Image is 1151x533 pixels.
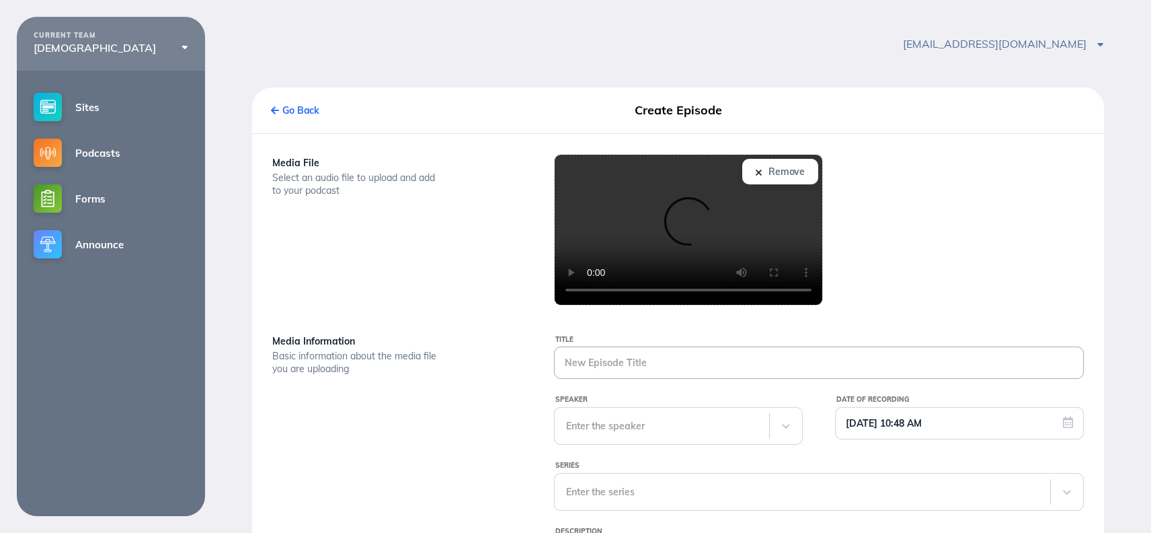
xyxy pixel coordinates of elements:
input: SeriesEnter the series [566,487,569,497]
img: podcasts-small@2x.png [34,139,62,167]
div: Speaker [555,392,803,407]
div: Create Episode [543,98,813,122]
a: Announce [17,221,205,267]
input: SpeakerEnter the speaker [566,421,569,431]
a: Go Back [271,104,319,116]
div: Basic information about the media file you are uploading [272,350,440,376]
img: icon-close-x-dark@2x.png [756,170,762,176]
div: Date of Recording [836,392,1084,407]
input: New Episode Title [555,347,1083,378]
div: CURRENT TEAM [34,32,188,40]
button: Remove [742,159,818,184]
img: forms-small@2x.png [34,184,62,213]
div: Media Information [272,332,520,350]
a: Sites [17,84,205,130]
img: announce-small@2x.png [34,230,62,258]
img: sites-small@2x.png [34,93,62,121]
div: [DEMOGRAPHIC_DATA] [34,42,188,54]
div: Series [555,458,1084,473]
a: Forms [17,176,205,221]
div: Title [555,332,1084,347]
a: Podcasts [17,130,205,176]
div: Select an audio file to upload and add to your podcast [272,172,440,197]
span: [EMAIL_ADDRESS][DOMAIN_NAME] [903,37,1103,50]
div: Media File [272,154,520,172]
